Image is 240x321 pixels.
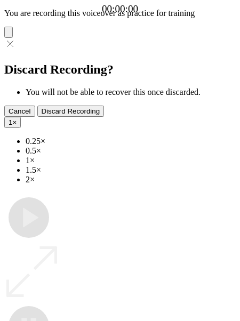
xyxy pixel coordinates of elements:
span: 1 [9,118,12,126]
li: You will not be able to recover this once discarded. [26,87,236,97]
button: Discard Recording [37,106,105,117]
li: 1× [26,156,236,165]
p: You are recording this voiceover as practice for training [4,9,236,18]
h2: Discard Recording? [4,62,236,77]
li: 2× [26,175,236,184]
li: 0.5× [26,146,236,156]
li: 0.25× [26,137,236,146]
a: 00:00:00 [102,3,138,15]
li: 1.5× [26,165,236,175]
button: Cancel [4,106,35,117]
button: 1× [4,117,21,128]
